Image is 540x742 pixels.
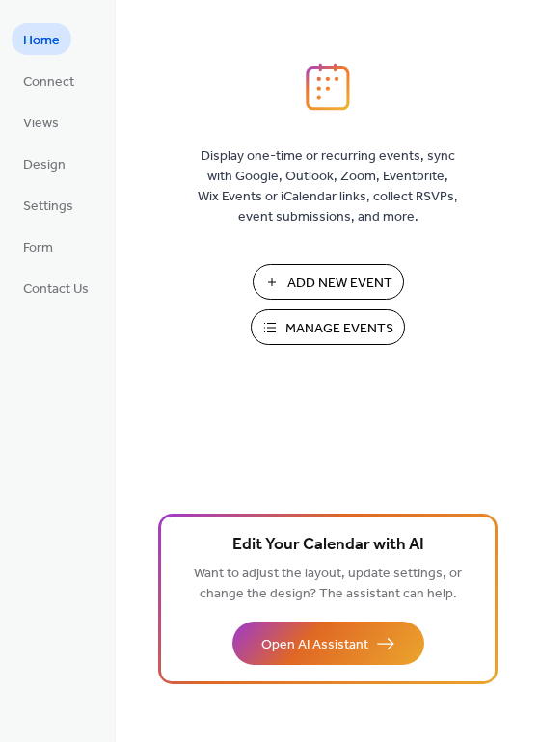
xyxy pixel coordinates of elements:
button: Open AI Assistant [232,622,424,665]
span: Display one-time or recurring events, sync with Google, Outlook, Zoom, Eventbrite, Wix Events or ... [198,146,458,227]
span: Design [23,155,66,175]
span: Want to adjust the layout, update settings, or change the design? The assistant can help. [194,561,462,607]
span: Form [23,238,53,258]
a: Contact Us [12,272,100,304]
img: logo_icon.svg [306,63,350,111]
span: Settings [23,197,73,217]
span: Home [23,31,60,51]
a: Views [12,106,70,138]
span: Connect [23,72,74,93]
span: Manage Events [285,319,393,339]
span: Views [23,114,59,134]
a: Home [12,23,71,55]
a: Form [12,230,65,262]
span: Contact Us [23,279,89,300]
a: Settings [12,189,85,221]
span: Edit Your Calendar with AI [232,532,424,559]
button: Add New Event [253,264,404,300]
a: Design [12,147,77,179]
span: Add New Event [287,274,392,294]
span: Open AI Assistant [261,635,368,655]
button: Manage Events [251,309,405,345]
a: Connect [12,65,86,96]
